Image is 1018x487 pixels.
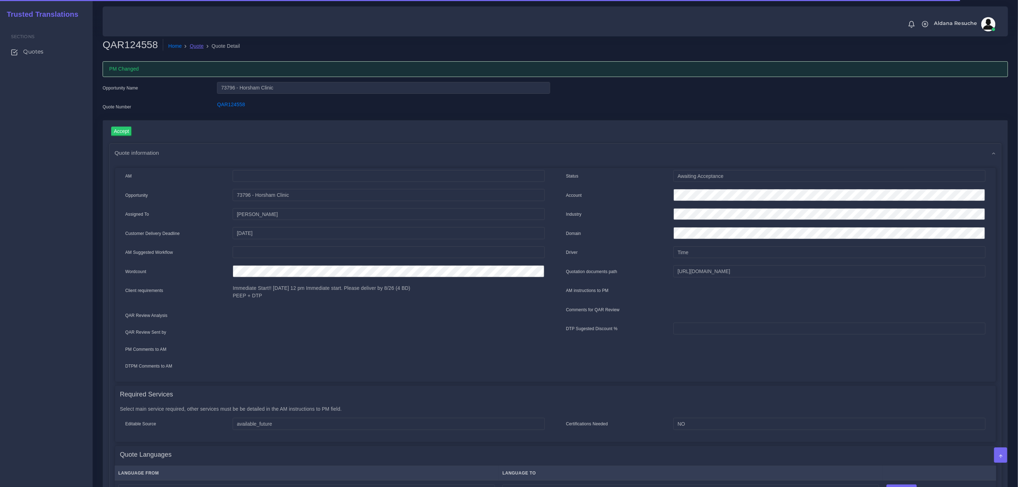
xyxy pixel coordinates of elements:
[566,287,609,294] label: AM instructions to PM
[125,329,166,335] label: QAR Review Sent by
[125,287,164,294] label: Client requirements
[931,17,998,31] a: Aldana Resucheavatar
[125,211,149,217] label: Assigned To
[125,268,146,275] label: Wordcount
[11,34,35,39] span: Sections
[566,307,620,313] label: Comments for QAR Review
[566,192,582,199] label: Account
[120,451,172,459] h4: Quote Languages
[190,42,204,50] a: Quote
[566,211,582,217] label: Industry
[566,325,618,332] label: DTP Sugested Discount %
[103,104,131,110] label: Quote Number
[120,391,173,399] h4: Required Services
[125,173,132,179] label: AM
[204,42,240,50] li: Quote Detail
[23,48,43,56] span: Quotes
[115,466,499,481] th: Language From
[233,284,544,299] p: Immediate Start!! [DATE] 12 pm Immediate start. Please deliver by 8/26 (4 BD) PEEP + DTP
[5,44,87,59] a: Quotes
[2,10,78,19] h2: Trusted Translations
[168,42,182,50] a: Home
[566,421,608,427] label: Certifications Needed
[981,17,996,31] img: avatar
[499,466,883,481] th: Language To
[111,127,132,136] input: Accept
[934,21,977,26] span: Aldana Resuche
[125,249,173,256] label: AM Suggested Workflow
[566,173,579,179] label: Status
[115,149,159,157] span: Quote information
[110,144,1001,162] div: Quote information
[566,249,578,256] label: Driver
[233,208,544,220] input: pm
[566,268,617,275] label: Quotation documents path
[120,405,991,413] p: Select main service required, other services must be be detailed in the AM instructions to PM field.
[125,421,156,427] label: Editable Source
[125,363,172,369] label: DTPM Comments to AM
[103,61,1008,77] div: PM Changed
[2,9,78,20] a: Trusted Translations
[103,39,163,51] h2: QAR124558
[217,102,245,107] a: QAR124558
[103,85,138,91] label: Opportunity Name
[125,312,168,319] label: QAR Review Analysis
[125,192,148,199] label: Opportunity
[566,230,581,237] label: Domain
[125,346,167,353] label: PM Comments to AM
[125,230,180,237] label: Customer Delivery Deadline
